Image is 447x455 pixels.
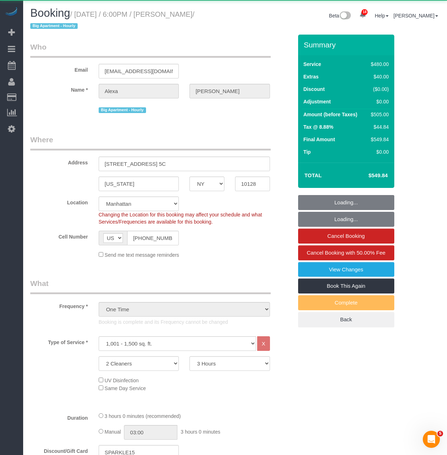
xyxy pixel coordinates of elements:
span: 3 hours 0 minutes (recommended) [105,413,181,419]
label: Frequency * [25,300,93,310]
label: Extras [303,73,319,80]
a: Cancel Booking [298,229,394,244]
div: $0.00 [368,98,389,105]
a: View Changes [298,262,394,277]
label: Discount [303,86,325,93]
a: [PERSON_NAME] [394,13,438,19]
h4: $549.84 [347,173,388,179]
div: $0.00 [368,148,389,155]
a: 18 [356,7,370,23]
div: $40.00 [368,73,389,80]
input: Last Name [189,84,270,98]
span: Manual [105,429,121,435]
input: Cell Number [127,231,179,245]
input: City [99,177,179,191]
label: Cell Number [25,231,93,240]
span: 18 [362,9,368,15]
span: Big Apartment - Hourly [30,23,78,29]
label: Type of Service * [25,336,93,346]
label: Final Amount [303,136,335,143]
div: $505.00 [368,111,389,118]
legend: What [30,278,271,294]
label: Name * [25,84,93,93]
label: Email [25,64,93,73]
a: Help [375,13,389,19]
input: First Name [99,84,179,98]
span: Send me text message reminders [105,252,179,258]
span: / [30,10,194,30]
span: Booking [30,7,70,19]
span: Cancel Booking with 50.00% Fee [307,250,385,256]
div: ($0.00) [368,86,389,93]
legend: Who [30,42,271,58]
p: Booking is complete and its Frequency cannot be changed [99,318,270,326]
label: Adjustment [303,98,331,105]
legend: Where [30,134,271,150]
span: Same Day Service [105,385,146,391]
label: Address [25,157,93,166]
img: Automaid Logo [4,7,19,17]
label: Tax @ 8.88% [303,123,333,131]
div: $480.00 [368,61,389,68]
strong: Total [305,172,322,178]
span: 5 [437,431,443,436]
label: Amount (before Taxes) [303,111,357,118]
label: Tip [303,148,311,155]
span: Changing the Location for this booking may affect your schedule and what Services/Frequencies are... [99,212,262,225]
img: New interface [339,11,351,21]
label: Duration [25,412,93,421]
input: Email [99,64,179,78]
a: Back [298,312,394,327]
div: $44.84 [368,123,389,131]
span: UV Disinfection [105,378,139,383]
iframe: Intercom live chat [423,431,440,448]
label: Location [25,196,93,206]
h3: Summary [304,41,391,49]
label: Service [303,61,321,68]
a: Book This Again [298,278,394,293]
span: Big Apartment - Hourly [99,107,146,113]
div: $549.84 [368,136,389,143]
input: Zip Code [235,177,270,191]
a: Beta [329,13,351,19]
a: Cancel Booking with 50.00% Fee [298,245,394,260]
small: / [DATE] / 6:00PM / [PERSON_NAME] [30,10,194,30]
span: 3 hours 0 minutes [181,429,220,435]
